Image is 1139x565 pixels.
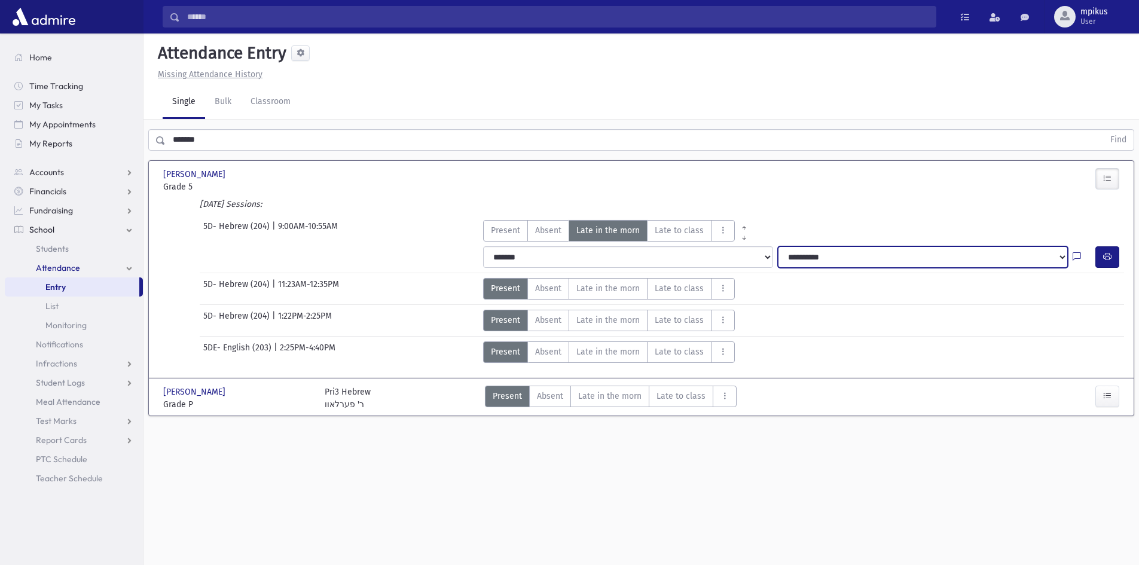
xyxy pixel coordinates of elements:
[5,77,143,96] a: Time Tracking
[274,341,280,363] span: |
[205,85,241,119] a: Bulk
[5,373,143,392] a: Student Logs
[483,278,735,300] div: AttTypes
[5,96,143,115] a: My Tasks
[735,220,753,230] a: All Prior
[29,81,83,91] span: Time Tracking
[5,297,143,316] a: List
[491,346,520,358] span: Present
[29,167,64,178] span: Accounts
[45,282,66,292] span: Entry
[493,390,522,402] span: Present
[29,52,52,63] span: Home
[272,278,278,300] span: |
[36,473,103,484] span: Teacher Schedule
[36,243,69,254] span: Students
[655,346,704,358] span: Late to class
[36,339,83,350] span: Notifications
[535,314,561,326] span: Absent
[36,262,80,273] span: Attendance
[29,138,72,149] span: My Reports
[29,224,54,235] span: School
[5,239,143,258] a: Students
[163,85,205,119] a: Single
[5,163,143,182] a: Accounts
[10,5,78,29] img: AdmirePro
[5,316,143,335] a: Monitoring
[5,392,143,411] a: Meal Attendance
[278,278,339,300] span: 11:23AM-12:35PM
[278,310,332,331] span: 1:22PM-2:25PM
[36,396,100,407] span: Meal Attendance
[491,314,520,326] span: Present
[535,282,561,295] span: Absent
[45,301,59,311] span: List
[491,282,520,295] span: Present
[485,386,737,411] div: AttTypes
[280,341,335,363] span: 2:25PM-4:40PM
[203,341,274,363] span: 5DE- English (203)
[29,205,73,216] span: Fundraising
[272,310,278,331] span: |
[735,230,753,239] a: All Later
[36,377,85,388] span: Student Logs
[203,310,272,331] span: 5D- Hebrew (204)
[180,6,936,28] input: Search
[5,411,143,430] a: Test Marks
[272,220,278,242] span: |
[535,224,561,237] span: Absent
[5,48,143,67] a: Home
[5,182,143,201] a: Financials
[45,320,87,331] span: Monitoring
[5,450,143,469] a: PTC Schedule
[491,224,520,237] span: Present
[5,258,143,277] a: Attendance
[1080,7,1108,17] span: mpikus
[655,282,704,295] span: Late to class
[5,201,143,220] a: Fundraising
[29,186,66,197] span: Financials
[29,119,96,130] span: My Appointments
[5,354,143,373] a: Infractions
[578,390,642,402] span: Late in the morn
[200,199,262,209] i: [DATE] Sessions:
[483,310,735,331] div: AttTypes
[29,100,63,111] span: My Tasks
[1103,130,1134,150] button: Find
[163,398,313,411] span: Grade P
[576,282,640,295] span: Late in the morn
[5,220,143,239] a: School
[36,435,87,445] span: Report Cards
[655,224,704,237] span: Late to class
[5,335,143,354] a: Notifications
[163,181,313,193] span: Grade 5
[163,386,228,398] span: [PERSON_NAME]
[1080,17,1108,26] span: User
[36,358,77,369] span: Infractions
[163,168,228,181] span: [PERSON_NAME]
[241,85,300,119] a: Classroom
[203,278,272,300] span: 5D- Hebrew (204)
[656,390,706,402] span: Late to class
[576,314,640,326] span: Late in the morn
[5,277,139,297] a: Entry
[36,454,87,465] span: PTC Schedule
[153,43,286,63] h5: Attendance Entry
[576,346,640,358] span: Late in the morn
[537,390,563,402] span: Absent
[5,134,143,153] a: My Reports
[483,341,735,363] div: AttTypes
[483,220,753,242] div: AttTypes
[278,220,338,242] span: 9:00AM-10:55AM
[5,430,143,450] a: Report Cards
[203,220,272,242] span: 5D- Hebrew (204)
[158,69,262,80] u: Missing Attendance History
[325,386,371,411] div: Pri3 Hebrew ר' פערלאוו
[153,69,262,80] a: Missing Attendance History
[655,314,704,326] span: Late to class
[36,416,77,426] span: Test Marks
[576,224,640,237] span: Late in the morn
[5,469,143,488] a: Teacher Schedule
[5,115,143,134] a: My Appointments
[535,346,561,358] span: Absent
